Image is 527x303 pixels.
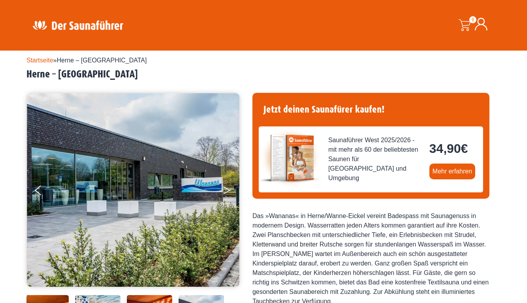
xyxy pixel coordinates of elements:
[461,141,468,156] span: €
[222,182,242,202] button: Next
[26,68,501,81] h2: Herne – [GEOGRAPHIC_DATA]
[469,16,476,23] span: 0
[429,141,468,156] bdi: 34,90
[26,57,53,64] a: Startseite
[259,99,483,120] h4: Jetzt deinen Saunafürer kaufen!
[35,182,55,202] button: Previous
[328,136,423,183] span: Saunaführer West 2025/2026 - mit mehr als 60 der beliebtesten Saunen für [GEOGRAPHIC_DATA] und Um...
[57,57,147,64] span: Herne – [GEOGRAPHIC_DATA]
[259,126,322,190] img: der-saunafuehrer-2025-west.jpg
[429,164,476,179] a: Mehr erfahren
[26,57,147,64] span: »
